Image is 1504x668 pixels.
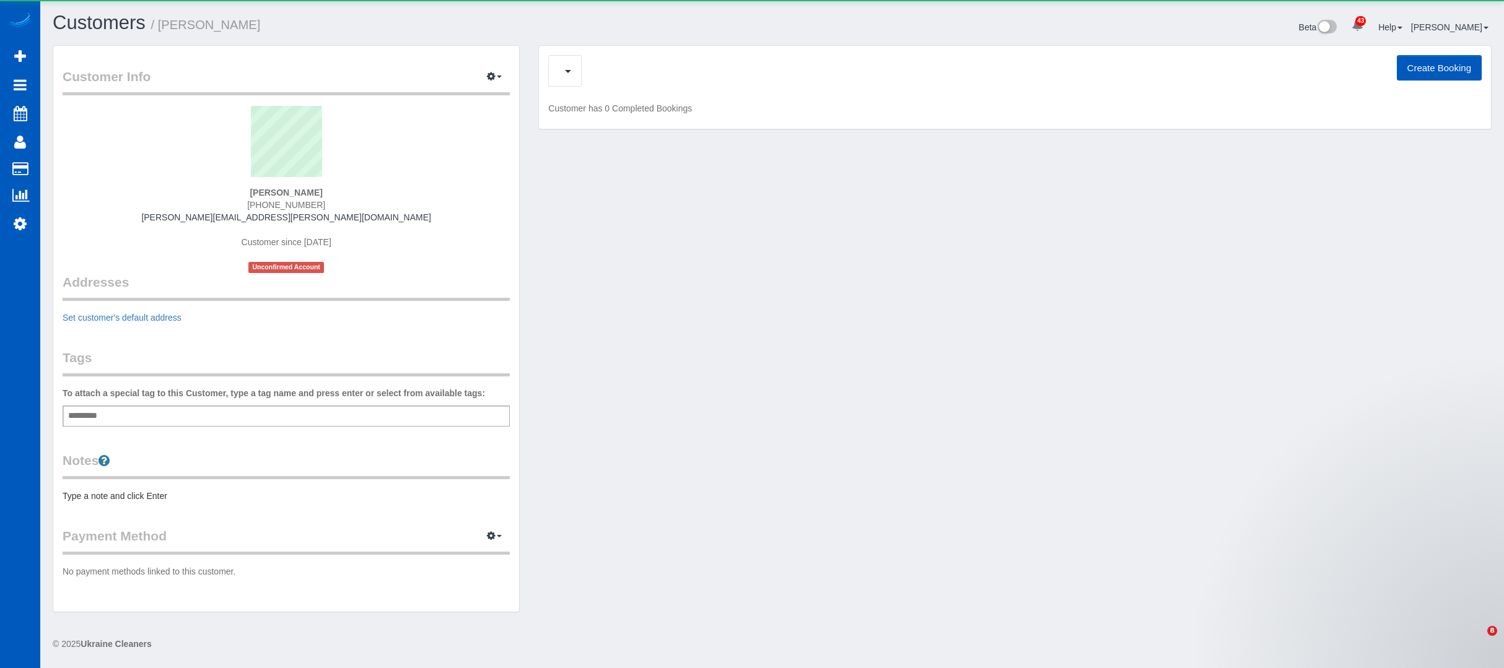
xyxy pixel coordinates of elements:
[151,18,261,32] small: / [PERSON_NAME]
[53,12,146,33] a: Customers
[250,188,322,197] strong: [PERSON_NAME]
[7,12,32,30] img: Automaid Logo
[63,490,510,502] pre: Type a note and click Enter
[1378,22,1402,32] a: Help
[63,527,510,555] legend: Payment Method
[53,638,1492,650] div: © 2025
[141,212,431,222] a: [PERSON_NAME][EMAIL_ADDRESS][PERSON_NAME][DOMAIN_NAME]
[1299,22,1337,32] a: Beta
[548,102,1482,115] p: Customer has 0 Completed Bookings
[63,451,510,479] legend: Notes
[1462,626,1492,656] iframe: Intercom live chat
[63,349,510,376] legend: Tags
[1316,20,1337,36] img: New interface
[248,262,324,272] span: Unconfirmed Account
[1397,55,1482,81] button: Create Booking
[81,639,151,649] strong: Ukraine Cleaners
[242,237,331,247] span: Customer since [DATE]
[1355,16,1366,26] span: 43
[63,313,181,323] a: Set customer's default address
[247,200,325,210] span: [PHONE_NUMBER]
[63,387,485,399] label: To attach a special tag to this Customer, type a tag name and press enter or select from availabl...
[63,67,510,95] legend: Customer Info
[1411,22,1489,32] a: [PERSON_NAME]
[63,565,510,578] p: No payment methods linked to this customer.
[1345,12,1370,40] a: 43
[1487,626,1497,636] span: 8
